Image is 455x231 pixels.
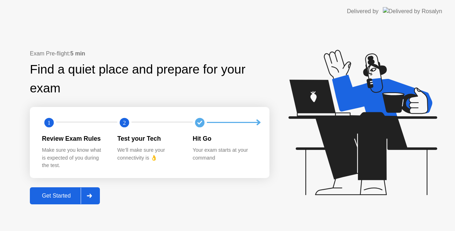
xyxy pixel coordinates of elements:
div: Your exam starts at your command [193,146,257,162]
div: Get Started [32,193,81,199]
div: Delivered by [347,7,379,16]
div: Test your Tech [117,134,181,143]
div: Review Exam Rules [42,134,106,143]
button: Get Started [30,187,100,204]
div: Exam Pre-flight: [30,49,269,58]
text: 1 [48,119,50,126]
div: Hit Go [193,134,257,143]
div: Make sure you know what is expected of you during the test. [42,146,106,170]
div: We’ll make sure your connectivity is 👌 [117,146,181,162]
b: 5 min [70,50,85,57]
text: 2 [123,119,126,126]
img: Delivered by Rosalyn [383,7,442,15]
div: Find a quiet place and prepare for your exam [30,60,269,98]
